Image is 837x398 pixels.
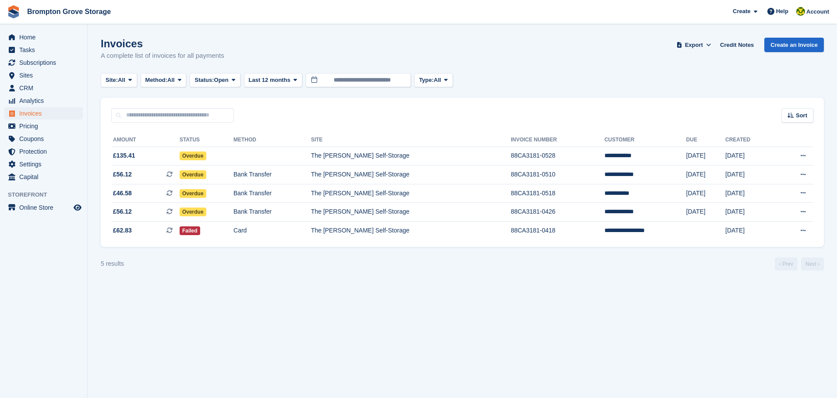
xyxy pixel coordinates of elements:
a: menu [4,31,83,43]
span: Protection [19,145,72,158]
td: Card [233,222,311,240]
a: menu [4,44,83,56]
td: 88CA3181-0528 [511,147,604,166]
span: Analytics [19,95,72,107]
span: Overdue [180,151,206,160]
th: Amount [111,133,180,147]
a: menu [4,95,83,107]
a: Brompton Grove Storage [24,4,114,19]
span: Overdue [180,189,206,198]
a: menu [4,158,83,170]
span: CRM [19,82,72,94]
td: [DATE] [725,222,776,240]
span: Tasks [19,44,72,56]
a: Create an Invoice [764,38,824,52]
a: menu [4,56,83,69]
th: Due [686,133,725,147]
button: Site: All [101,73,137,88]
td: 88CA3181-0518 [511,184,604,203]
td: [DATE] [725,166,776,184]
th: Customer [604,133,686,147]
th: Status [180,133,233,147]
nav: Page [773,257,826,271]
span: All [434,76,441,85]
td: [DATE] [686,184,725,203]
span: Help [776,7,788,16]
span: Invoices [19,107,72,120]
span: Overdue [180,208,206,216]
span: Overdue [180,170,206,179]
span: Home [19,31,72,43]
td: 88CA3181-0510 [511,166,604,184]
span: Site: [106,76,118,85]
span: All [167,76,175,85]
span: Subscriptions [19,56,72,69]
img: Marie Cavalier [796,7,805,16]
td: The [PERSON_NAME] Self-Storage [311,222,511,240]
a: Credit Notes [717,38,757,52]
span: Settings [19,158,72,170]
p: A complete list of invoices for all payments [101,51,224,61]
span: Export [685,41,703,49]
a: menu [4,120,83,132]
button: Last 12 months [244,73,302,88]
th: Method [233,133,311,147]
div: 5 results [101,259,124,268]
span: Account [806,7,829,16]
td: Bank Transfer [233,166,311,184]
a: menu [4,145,83,158]
span: £56.12 [113,170,132,179]
span: Open [214,76,229,85]
span: Failed [180,226,200,235]
button: Type: All [414,73,453,88]
td: Bank Transfer [233,203,311,222]
a: menu [4,171,83,183]
span: Status: [194,76,214,85]
td: The [PERSON_NAME] Self-Storage [311,184,511,203]
span: Method: [145,76,168,85]
td: The [PERSON_NAME] Self-Storage [311,166,511,184]
a: Preview store [72,202,83,213]
span: £62.83 [113,226,132,235]
button: Method: All [141,73,187,88]
h1: Invoices [101,38,224,49]
a: menu [4,82,83,94]
td: [DATE] [725,184,776,203]
span: Online Store [19,201,72,214]
a: Previous [775,257,798,271]
a: menu [4,107,83,120]
span: Type: [419,76,434,85]
td: [DATE] [725,147,776,166]
span: £135.41 [113,151,135,160]
a: menu [4,69,83,81]
a: Next [801,257,824,271]
img: stora-icon-8386f47178a22dfd0bd8f6a31ec36ba5ce8667c1dd55bd0f319d3a0aa187defe.svg [7,5,20,18]
span: All [118,76,125,85]
td: [DATE] [686,203,725,222]
span: Capital [19,171,72,183]
th: Invoice Number [511,133,604,147]
td: [DATE] [686,147,725,166]
a: menu [4,201,83,214]
span: £46.58 [113,189,132,198]
span: £56.12 [113,207,132,216]
td: [DATE] [725,203,776,222]
button: Status: Open [190,73,240,88]
td: Bank Transfer [233,184,311,203]
span: Pricing [19,120,72,132]
th: Site [311,133,511,147]
td: The [PERSON_NAME] Self-Storage [311,203,511,222]
td: 88CA3181-0418 [511,222,604,240]
a: menu [4,133,83,145]
span: Sites [19,69,72,81]
td: [DATE] [686,166,725,184]
td: The [PERSON_NAME] Self-Storage [311,147,511,166]
span: Create [733,7,750,16]
button: Export [675,38,713,52]
span: Coupons [19,133,72,145]
td: 88CA3181-0426 [511,203,604,222]
span: Last 12 months [249,76,290,85]
span: Storefront [8,190,87,199]
span: Sort [796,111,807,120]
th: Created [725,133,776,147]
